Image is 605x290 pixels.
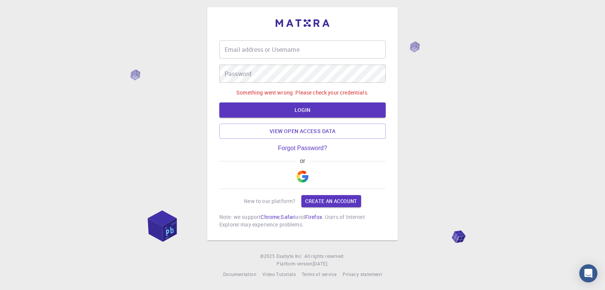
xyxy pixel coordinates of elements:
[219,213,386,228] p: Note: we support , and . Users of Internet Explorer may experience problems.
[219,102,386,118] button: LOGIN
[301,195,361,207] a: Create an account
[262,271,296,277] span: Video Tutorials
[276,253,303,260] a: Exabyte Inc.
[261,213,279,220] a: Chrome
[296,171,309,183] img: Google
[313,260,329,268] a: [DATE].
[281,213,296,220] a: Safari
[305,213,322,220] a: Firefox
[302,271,337,277] span: Terms of service
[223,271,256,277] span: Documentation
[304,253,345,260] span: All rights reserved.
[262,271,296,278] a: Video Tutorials
[313,261,329,267] span: [DATE] .
[219,124,386,139] a: View open access data
[260,253,276,260] span: © 2025
[278,145,327,152] a: Forgot Password?
[244,197,295,205] p: New to our platform?
[296,158,309,164] span: or
[302,271,337,278] a: Terms of service
[276,253,303,259] span: Exabyte Inc.
[579,264,597,282] div: Open Intercom Messenger
[223,271,256,278] a: Documentation
[276,260,312,268] span: Platform version
[343,271,382,277] span: Privacy statement
[236,89,369,96] p: Something went wrong. Please check your credentials.
[343,271,382,278] a: Privacy statement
